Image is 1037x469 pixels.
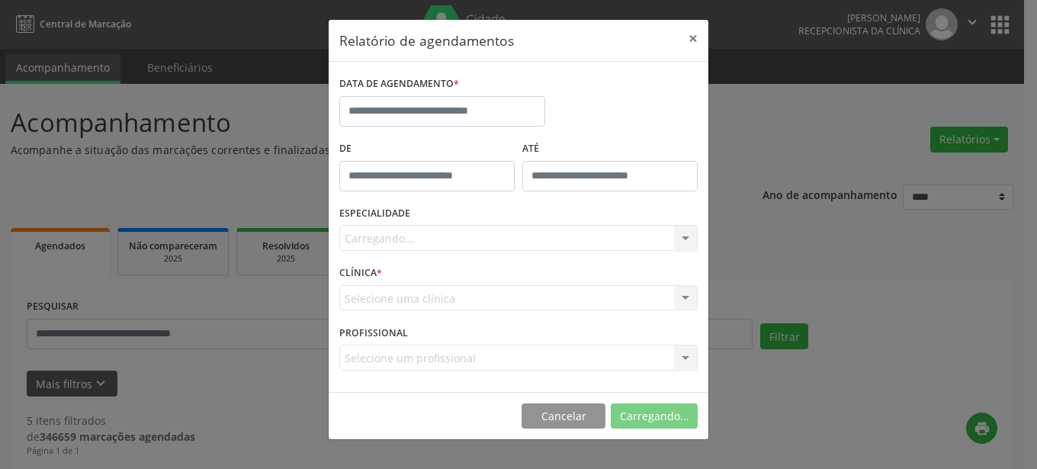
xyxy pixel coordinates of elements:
[339,202,410,226] label: ESPECIALIDADE
[339,31,514,50] h5: Relatório de agendamentos
[678,20,708,57] button: Close
[339,72,459,96] label: DATA DE AGENDAMENTO
[522,403,605,429] button: Cancelar
[611,403,698,429] button: Carregando...
[522,137,698,161] label: ATÉ
[339,321,408,345] label: PROFISSIONAL
[339,137,515,161] label: De
[339,262,382,285] label: CLÍNICA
